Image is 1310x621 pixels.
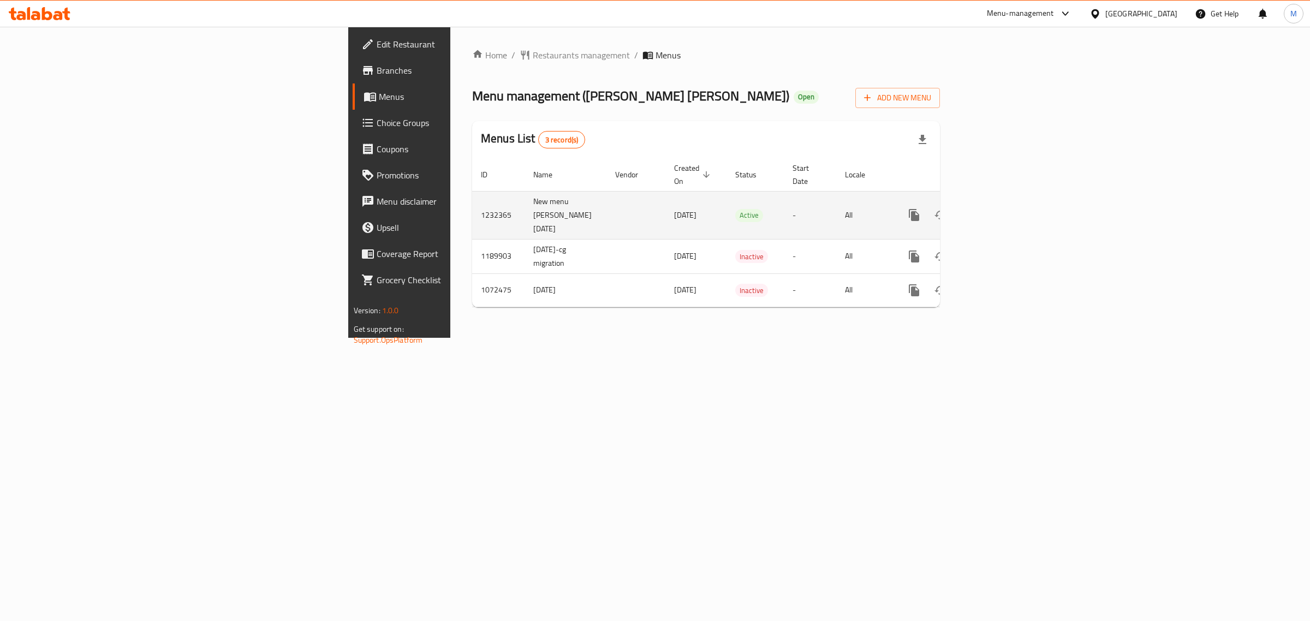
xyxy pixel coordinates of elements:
td: All [836,239,892,273]
td: All [836,273,892,307]
span: Restaurants management [533,49,630,62]
nav: breadcrumb [472,49,940,62]
span: Add New Menu [864,91,931,105]
div: Open [794,91,819,104]
button: Change Status [927,277,954,303]
div: Inactive [735,250,768,263]
a: Promotions [353,162,567,188]
span: [DATE] [674,283,696,297]
span: Menu disclaimer [377,195,558,208]
span: Inactive [735,284,768,297]
a: Branches [353,57,567,83]
span: Branches [377,64,558,77]
a: Upsell [353,214,567,241]
span: Grocery Checklist [377,273,558,286]
span: Version: [354,303,380,318]
div: Menu-management [987,7,1054,20]
button: more [901,202,927,228]
span: [DATE] [674,208,696,222]
a: Menu disclaimer [353,188,567,214]
span: Menus [379,90,558,103]
h2: Menus List [481,130,585,148]
span: ID [481,168,502,181]
a: Edit Restaurant [353,31,567,57]
span: Open [794,92,819,101]
button: Add New Menu [855,88,940,108]
button: Change Status [927,202,954,228]
span: Name [533,168,567,181]
span: Coupons [377,142,558,156]
th: Actions [892,158,1015,192]
td: - [784,239,836,273]
span: Menus [656,49,681,62]
span: Status [735,168,771,181]
td: - [784,273,836,307]
span: Vendor [615,168,652,181]
a: Choice Groups [353,110,567,136]
div: Total records count [538,131,586,148]
button: more [901,277,927,303]
span: Upsell [377,221,558,234]
span: Coverage Report [377,247,558,260]
td: - [784,191,836,239]
span: Inactive [735,250,768,263]
div: [GEOGRAPHIC_DATA] [1105,8,1177,20]
span: Choice Groups [377,116,558,129]
span: M [1290,8,1297,20]
span: Get support on: [354,322,404,336]
a: Coupons [353,136,567,162]
table: enhanced table [472,158,1015,307]
span: 3 record(s) [539,135,585,145]
span: Menu management ( [PERSON_NAME] [PERSON_NAME] ) [472,83,789,108]
button: Change Status [927,243,954,270]
a: Coverage Report [353,241,567,267]
span: Active [735,209,763,222]
li: / [634,49,638,62]
span: [DATE] [674,249,696,263]
span: Edit Restaurant [377,38,558,51]
span: Locale [845,168,879,181]
span: Promotions [377,169,558,182]
td: All [836,191,892,239]
a: Restaurants management [520,49,630,62]
span: 1.0.0 [382,303,399,318]
span: Start Date [793,162,823,188]
a: Menus [353,83,567,110]
div: Export file [909,127,936,153]
a: Support.OpsPlatform [354,333,423,347]
button: more [901,243,927,270]
a: Grocery Checklist [353,267,567,293]
span: Created On [674,162,713,188]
